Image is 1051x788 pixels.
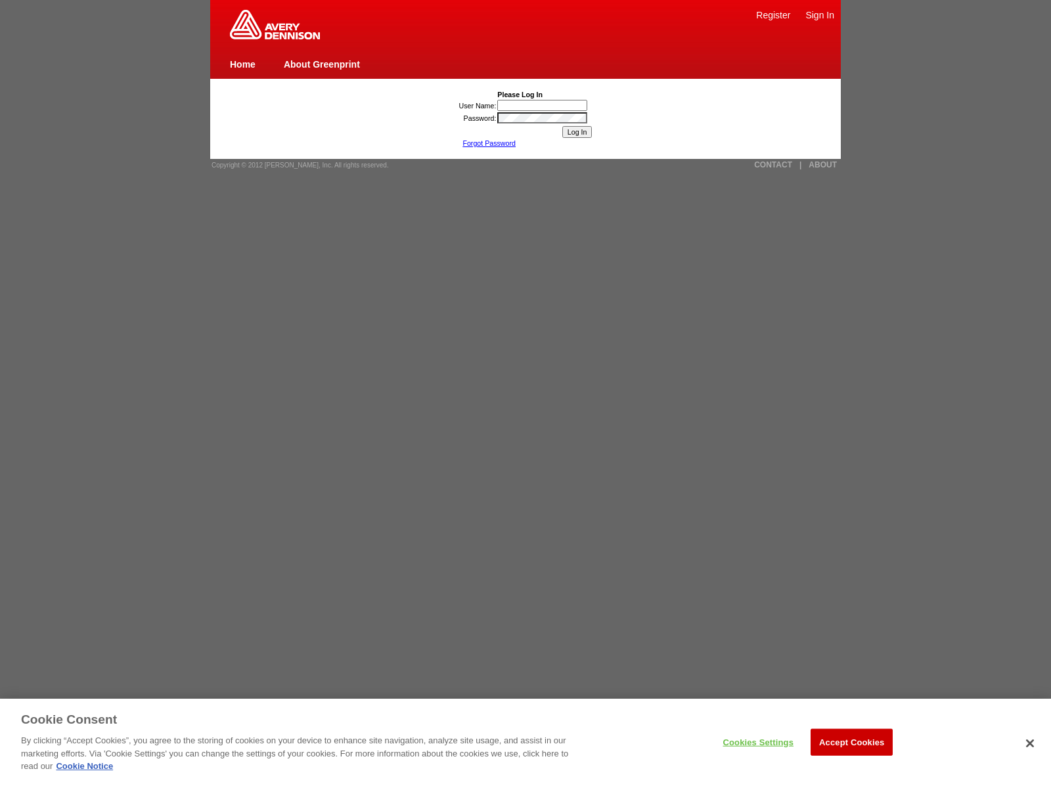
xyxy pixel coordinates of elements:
[756,10,790,20] a: Register
[811,728,893,756] button: Accept Cookies
[464,114,497,122] label: Password:
[809,160,837,169] a: ABOUT
[230,59,256,70] a: Home
[230,33,320,41] a: Greenprint
[462,139,516,147] a: Forgot Password
[497,91,543,98] b: Please Log In
[56,761,113,771] a: Cookie Notice
[805,10,834,20] a: Sign In
[21,734,578,773] p: By clicking “Accept Cookies”, you agree to the storing of cookies on your device to enhance site ...
[1016,729,1044,758] button: Close
[754,160,792,169] a: CONTACT
[230,10,320,39] img: Home
[21,712,117,728] h3: Cookie Consent
[562,126,593,138] input: Log In
[717,729,799,755] button: Cookies Settings
[459,102,497,110] label: User Name:
[212,162,389,169] span: Copyright © 2012 [PERSON_NAME], Inc. All rights reserved.
[284,59,360,70] a: About Greenprint
[799,160,801,169] a: |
